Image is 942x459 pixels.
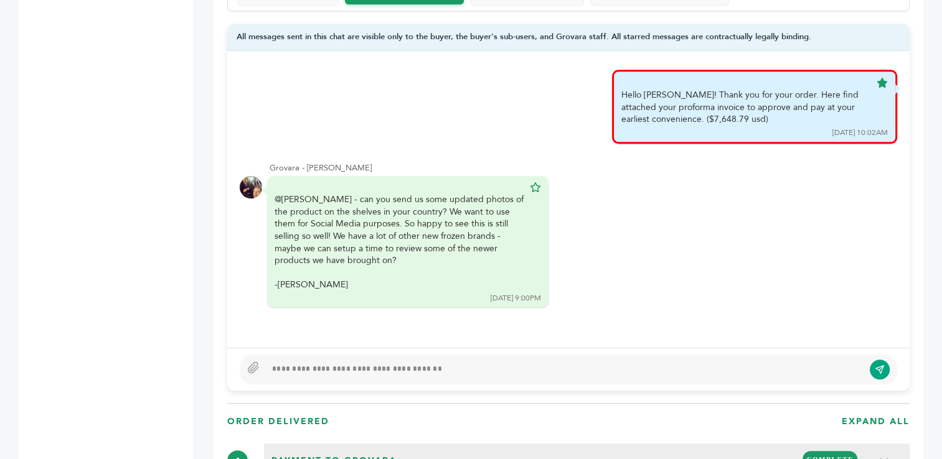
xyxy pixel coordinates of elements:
div: @[PERSON_NAME] - can you send us some updated photos of the product on the shelves in your countr... [275,193,524,291]
h3: ORDER DElIVERED [227,415,329,428]
div: All messages sent in this chat are visible only to the buyer, the buyer's sub-users, and Grovara ... [227,24,910,52]
div: Hello [PERSON_NAME]! Thank you for your order. Here find attached your proforma invoice to approv... [621,89,870,126]
div: [DATE] 10:02AM [832,127,888,138]
div: [DATE] 9:00PM [491,293,541,304]
h3: EXPAND ALL [842,415,910,428]
div: -[PERSON_NAME] [275,279,524,291]
div: Grovara - [PERSON_NAME] [270,162,897,174]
